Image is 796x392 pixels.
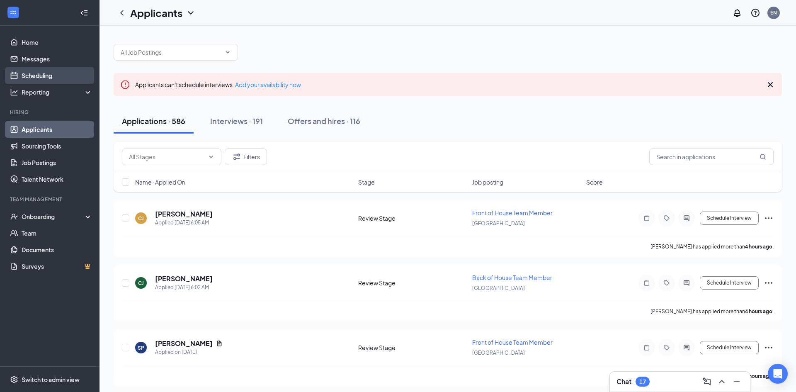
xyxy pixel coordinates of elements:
span: Job posting [472,178,503,186]
div: Open Intercom Messenger [768,364,788,384]
a: Team [22,225,92,241]
div: 17 [639,378,646,385]
span: Front of House Team Member [472,209,553,217]
button: Filter Filters [225,149,267,165]
div: Reporting [22,88,93,96]
svg: Tag [662,215,672,222]
a: Messages [22,51,92,67]
svg: MagnifyingGlass [760,153,766,160]
h1: Applicants [130,6,182,20]
svg: ChevronDown [186,8,196,18]
b: 13 hours ago [742,373,772,379]
button: Schedule Interview [700,212,759,225]
div: Review Stage [358,279,467,287]
span: [GEOGRAPHIC_DATA] [472,285,525,291]
a: Sourcing Tools [22,138,92,154]
div: Hiring [10,109,91,116]
p: [PERSON_NAME] has applied more than . [650,243,774,250]
svg: Note [642,215,652,222]
svg: Cross [765,80,775,90]
svg: Notifications [732,8,742,18]
svg: WorkstreamLogo [9,8,17,17]
div: Offers and hires · 116 [288,116,360,126]
button: Minimize [730,375,743,388]
svg: ChevronDown [224,49,231,56]
svg: Collapse [80,9,88,17]
svg: Error [120,80,130,90]
a: SurveysCrown [22,258,92,275]
input: Search in applications [649,149,774,165]
button: Schedule Interview [700,276,759,290]
div: Onboarding [22,212,85,221]
a: Applicants [22,121,92,138]
h5: [PERSON_NAME] [155,209,213,219]
svg: ChevronLeft [117,8,127,18]
svg: Analysis [10,88,18,96]
div: Applied on [DATE] [155,348,223,356]
svg: Note [642,344,652,351]
svg: UserCheck [10,212,18,221]
svg: Tag [662,344,672,351]
svg: Filter [232,152,242,162]
a: Scheduling [22,67,92,84]
span: [GEOGRAPHIC_DATA] [472,220,525,226]
h3: Chat [616,377,631,386]
span: Stage [358,178,375,186]
svg: QuestionInfo [750,8,760,18]
a: Job Postings [22,154,92,171]
svg: ChevronDown [208,153,214,160]
h5: [PERSON_NAME] [155,339,213,348]
div: Switch to admin view [22,375,80,384]
div: Interviews · 191 [210,116,263,126]
div: CJ [138,280,144,287]
button: ChevronUp [715,375,728,388]
div: Review Stage [358,343,467,352]
span: Applicants can't schedule interviews. [135,81,301,88]
svg: ComposeMessage [702,377,712,387]
a: Talent Network [22,171,92,187]
h5: [PERSON_NAME] [155,274,213,283]
span: Name · Applied On [135,178,185,186]
svg: Ellipses [764,278,774,288]
a: Add your availability now [235,81,301,88]
b: 4 hours ago [745,243,772,250]
svg: Ellipses [764,213,774,223]
span: Score [586,178,603,186]
div: Review Stage [358,214,467,222]
svg: ChevronUp [717,377,727,387]
svg: Ellipses [764,343,774,353]
svg: ActiveChat [682,280,692,286]
svg: Note [642,280,652,286]
svg: Document [216,340,223,347]
svg: Tag [662,280,672,286]
div: Applied [DATE] 6:05 AM [155,219,213,227]
input: All Job Postings [121,48,221,57]
p: [PERSON_NAME] has applied more than . [650,308,774,315]
button: Schedule Interview [700,341,759,354]
div: Applications · 586 [122,116,185,126]
span: Front of House Team Member [472,338,553,346]
div: SP [138,344,144,351]
input: All Stages [129,152,204,161]
div: Applied [DATE] 6:02 AM [155,283,213,292]
a: Home [22,34,92,51]
span: [GEOGRAPHIC_DATA] [472,350,525,356]
a: Documents [22,241,92,258]
div: EN [770,9,777,16]
button: ComposeMessage [700,375,713,388]
svg: ActiveChat [682,344,692,351]
div: Team Management [10,196,91,203]
svg: ActiveChat [682,215,692,222]
div: CJ [138,215,144,222]
span: Back of House Team Member [472,274,552,281]
svg: Settings [10,375,18,384]
svg: Minimize [732,377,742,387]
b: 4 hours ago [745,308,772,314]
